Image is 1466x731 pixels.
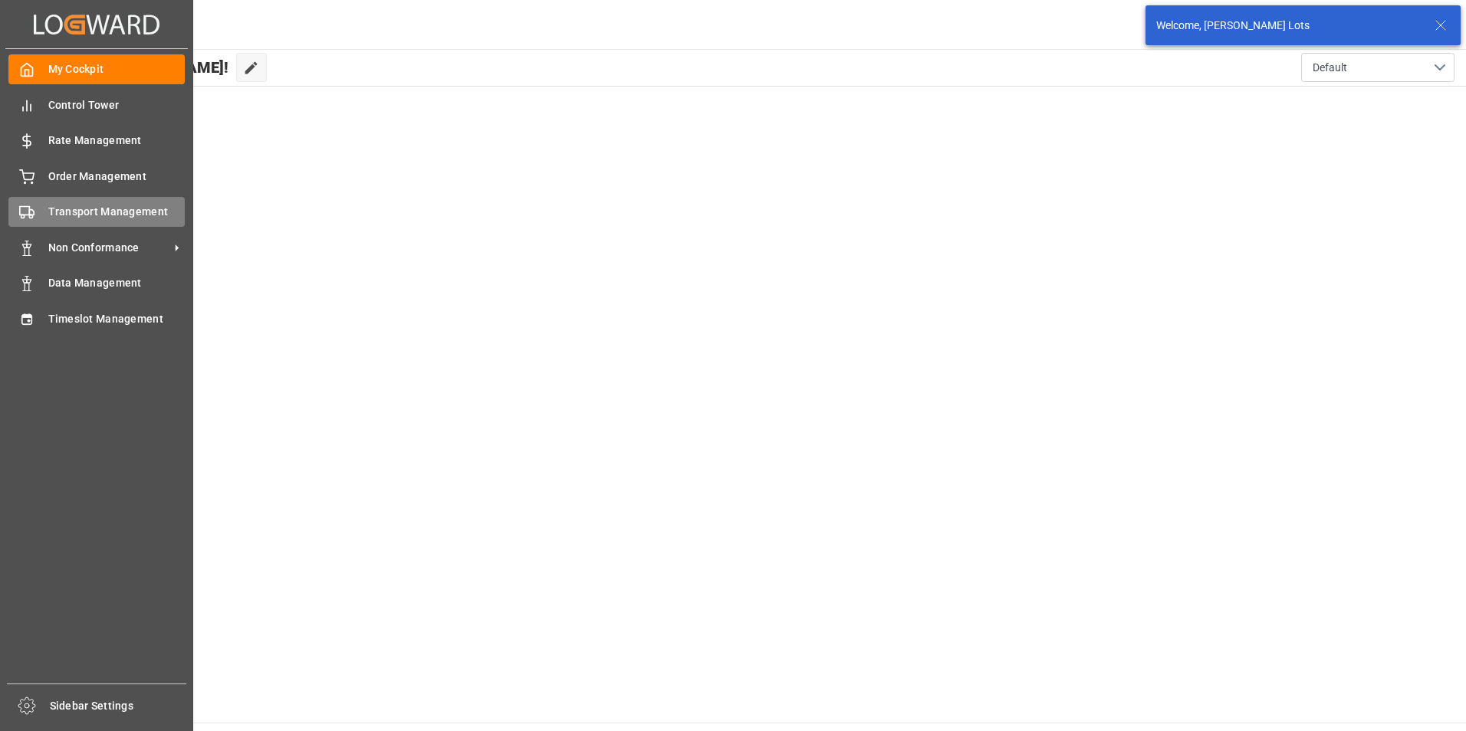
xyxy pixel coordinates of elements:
[48,133,186,149] span: Rate Management
[48,97,186,113] span: Control Tower
[8,54,185,84] a: My Cockpit
[48,240,169,256] span: Non Conformance
[64,53,228,82] span: Hello [PERSON_NAME]!
[1156,18,1420,34] div: Welcome, [PERSON_NAME] Lots
[50,698,187,714] span: Sidebar Settings
[8,303,185,333] a: Timeslot Management
[8,90,185,120] a: Control Tower
[1301,53,1454,82] button: open menu
[48,61,186,77] span: My Cockpit
[48,311,186,327] span: Timeslot Management
[48,204,186,220] span: Transport Management
[8,268,185,298] a: Data Management
[48,169,186,185] span: Order Management
[8,197,185,227] a: Transport Management
[1313,60,1347,76] span: Default
[8,161,185,191] a: Order Management
[8,126,185,156] a: Rate Management
[48,275,186,291] span: Data Management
